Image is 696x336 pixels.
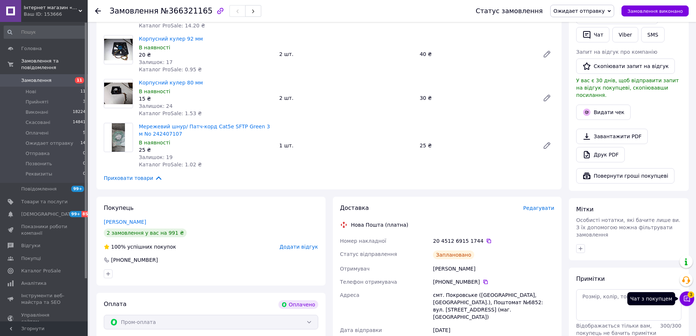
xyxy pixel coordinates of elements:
div: Нова Пошта (платна) [349,221,410,229]
span: Товари та послуги [21,199,68,205]
div: Заплановано [433,250,474,259]
button: Повернути гроші покупцеві [576,168,674,184]
span: Відображається тільки вам, покупець не бачить примітки [576,323,656,336]
span: Каталог ProSale: 1.53 ₴ [139,110,202,116]
div: Чат з покупцем [627,292,675,305]
span: 85 [81,211,90,217]
a: Корпусний кулер 80 мм [139,80,203,86]
div: 20 ₴ [139,51,273,58]
span: Особисті нотатки, які бачите лише ви. З їх допомогою можна фільтрувати замовлення [576,217,680,238]
div: 30 ₴ [417,93,537,103]
span: Інтернет магазин «Tovara.net» [24,4,79,11]
input: Пошук [4,26,86,39]
span: Прийняті [26,99,48,105]
span: Залишок: 17 [139,59,172,65]
span: [DEMOGRAPHIC_DATA] [21,211,75,218]
span: Мітки [576,206,594,213]
button: Чат [576,27,609,42]
span: Доставка [340,204,369,211]
span: Каталог ProSale: 0.95 ₴ [139,67,202,72]
span: 11 [75,77,84,83]
div: 1 шт. [276,140,417,151]
span: Інструменти веб-майстра та SEO [21,292,68,306]
a: Редагувати [540,138,554,153]
span: Залишок: 19 [139,154,172,160]
span: Примітки [576,275,605,282]
span: 0 [83,171,85,177]
div: 2 замовлення у вас на 991 ₴ [104,229,187,237]
div: 40 ₴ [417,49,537,59]
span: Реквизиты [26,171,52,177]
span: Головна [21,45,42,52]
span: Телефон отримувача [340,279,397,285]
div: смт. Покровське ([GEOGRAPHIC_DATA], [GEOGRAPHIC_DATA].), Поштомат №6852: вул. [STREET_ADDRESS] (м... [431,288,556,324]
span: Адреса [340,292,360,298]
img: Корпусний кулер 92 мм [104,39,133,60]
span: Оплачені [26,130,49,136]
div: 2 шт. [276,49,417,59]
a: Редагувати [540,47,554,61]
button: Скопіювати запит на відгук [576,58,675,74]
div: Статус замовлення [476,7,543,15]
div: 15 ₴ [139,95,273,102]
span: 300 / 300 [660,323,681,329]
span: Залишок: 24 [139,103,172,109]
a: Друк PDF [576,147,625,162]
span: Замовлення та повідомлення [21,58,88,71]
button: SMS [641,27,665,42]
span: Скасовані [26,119,50,126]
span: Ожидает отправку [554,8,605,14]
div: [PERSON_NAME] [431,262,556,275]
span: 14841 [73,119,85,126]
span: Статус відправлення [340,251,397,257]
div: 2 шт. [276,93,417,103]
span: 11 [80,88,85,95]
div: [PHONE_NUMBER] [433,278,554,286]
span: 100% [111,244,126,250]
a: Корпусний кулер 92 мм [139,36,203,42]
span: Замовлення виконано [627,8,683,14]
span: Редагувати [523,205,554,211]
span: Приховати товари [104,174,163,182]
span: 18224 [73,109,85,116]
div: [PHONE_NUMBER] [110,256,159,264]
span: 3 [83,99,85,105]
span: Покупець [104,204,134,211]
img: Корпусний кулер 80 мм [104,83,133,104]
div: 25 ₴ [417,140,537,151]
span: Позвонить [26,161,52,167]
span: Каталог ProSale [21,268,61,274]
a: Viber [612,27,638,42]
span: Дата відправки [340,327,382,333]
span: Покупці [21,255,41,262]
span: В наявності [139,45,170,50]
span: 5 [83,130,85,136]
img: Мережевий шнур/ Патч-корд Cat5e SFTP Green 3 м No 242407107 [112,123,125,152]
span: 3 [688,291,694,298]
span: Каталог ProSale: 14.20 ₴ [139,23,205,29]
div: Ваш ID: 153666 [24,11,88,18]
span: №366321165 [161,7,213,15]
span: Отримувач [340,266,370,272]
div: Повернутися назад [95,7,101,15]
span: Номер накладної [340,238,387,244]
span: У вас є 30 днів, щоб відправити запит на відгук покупцеві, скопіювавши посилання. [576,78,679,98]
div: 20 4512 6915 1744 [433,237,554,245]
span: В наявності [139,140,170,146]
span: Замовлення [110,7,159,15]
a: [PERSON_NAME] [104,219,146,225]
a: Мережевий шнур/ Патч-корд Cat5e SFTP Green 3 м No 242407107 [139,124,270,137]
button: Видати чек [576,105,631,120]
span: Відгуки [21,242,40,249]
a: Редагувати [540,91,554,105]
span: 0 [83,161,85,167]
span: Управління сайтом [21,312,68,325]
span: Повідомлення [21,186,57,192]
span: 99+ [69,211,81,217]
span: Запит на відгук про компанію [576,49,657,55]
span: Аналітика [21,280,46,287]
span: 99+ [71,186,84,192]
a: Завантажити PDF [576,129,648,144]
span: Оплата [104,301,126,307]
span: 0 [83,150,85,157]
